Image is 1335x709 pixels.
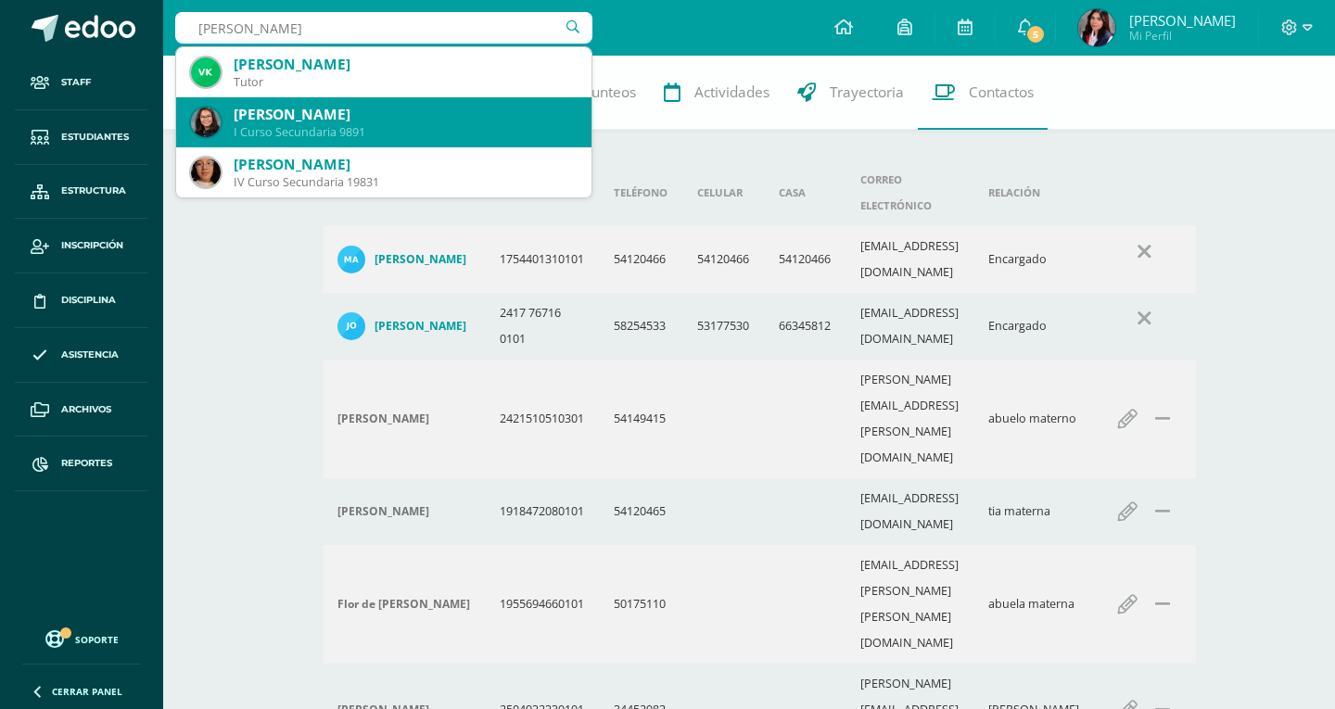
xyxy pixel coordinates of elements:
h4: [PERSON_NAME] [337,504,429,519]
td: 2417 76716 0101 [485,293,599,360]
span: Inscripción [61,238,123,253]
th: Teléfono [599,159,682,226]
a: Contactos [918,56,1048,130]
a: [PERSON_NAME] [337,246,470,273]
td: abuela materna [973,545,1094,664]
td: 54120466 [682,226,764,293]
input: Busca un usuario... [175,12,592,44]
span: Cerrar panel [52,685,122,698]
h4: [PERSON_NAME] [375,252,466,267]
div: Flor de Maria de Ovando [337,597,470,612]
td: [EMAIL_ADDRESS][DOMAIN_NAME] [845,293,973,360]
th: Casa [764,159,845,226]
td: 54120466 [764,226,845,293]
th: Relación [973,159,1094,226]
span: Reportes [61,456,112,471]
img: 290bf7f887a287cf820242e4a211b3fd.png [337,246,365,273]
td: 1955694660101 [485,545,599,664]
a: [PERSON_NAME] [337,312,470,340]
img: 331a885a7a06450cabc094b6be9ba622.png [1078,9,1115,46]
span: Contactos [969,82,1034,102]
span: Punteos [583,82,636,102]
td: Encargado [973,293,1094,360]
div: Tutor [234,74,577,90]
td: 53177530 [682,293,764,360]
h4: [PERSON_NAME] [375,319,466,334]
a: Asistencia [15,328,148,383]
th: Correo electrónico [845,159,973,226]
td: [EMAIL_ADDRESS][DOMAIN_NAME] [845,226,973,293]
td: 54120466 [599,226,682,293]
td: 2421510510301 [485,360,599,478]
a: Trayectoria [783,56,918,130]
a: Estructura [15,165,148,220]
span: Estudiantes [61,130,129,145]
a: Archivos [15,383,148,437]
td: 58254533 [599,293,682,360]
span: Mi Perfil [1129,28,1236,44]
a: Inscripción [15,219,148,273]
td: 1754401310101 [485,226,599,293]
div: [PERSON_NAME] [234,105,577,124]
td: 50175110 [599,545,682,664]
th: Celular [682,159,764,226]
div: I Curso Secundaria 9891 [234,124,577,140]
td: 66345812 [764,293,845,360]
div: [PERSON_NAME] [234,55,577,74]
h4: [PERSON_NAME] [337,411,429,426]
td: 1918472080101 [485,478,599,545]
img: 44bf2892c817946937d35c3fe010f011.png [337,312,365,340]
a: Estudiantes [15,110,148,165]
div: Olga Ovando [337,504,470,519]
a: Reportes [15,437,148,491]
img: 65c60f83113eafda7cd5209251e4ec29.png [191,158,221,187]
span: [PERSON_NAME] [1129,11,1236,30]
h4: Flor de [PERSON_NAME] [337,597,470,612]
img: ade919e33f8468cf5140c4b568c690ac.png [191,108,221,137]
span: 5 [1025,24,1046,44]
a: Soporte [22,626,141,651]
span: Archivos [61,402,111,417]
td: [PERSON_NAME][EMAIL_ADDRESS][PERSON_NAME][DOMAIN_NAME] [845,360,973,478]
span: Staff [61,75,91,90]
a: Actividades [650,56,783,130]
a: Staff [15,56,148,110]
td: 54120465 [599,478,682,545]
span: Trayectoria [830,82,904,102]
span: Soporte [75,633,119,646]
td: 54149415 [599,360,682,478]
td: [EMAIL_ADDRESS][DOMAIN_NAME] [845,478,973,545]
span: Asistencia [61,348,119,362]
a: Disciplina [15,273,148,328]
img: d0b79ab6c8e88dab366b67cf2d57ab29.png [191,57,221,87]
span: Disciplina [61,293,116,308]
td: tia materna [973,478,1094,545]
td: abuelo materno [973,360,1094,478]
div: [PERSON_NAME] [234,155,577,174]
td: [EMAIL_ADDRESS][PERSON_NAME][PERSON_NAME][DOMAIN_NAME] [845,545,973,664]
span: Actividades [694,82,769,102]
div: IV Curso Secundaria 19831 [234,174,577,190]
div: Rolando Ovando [337,411,470,426]
span: Estructura [61,184,126,198]
td: Encargado [973,226,1094,293]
